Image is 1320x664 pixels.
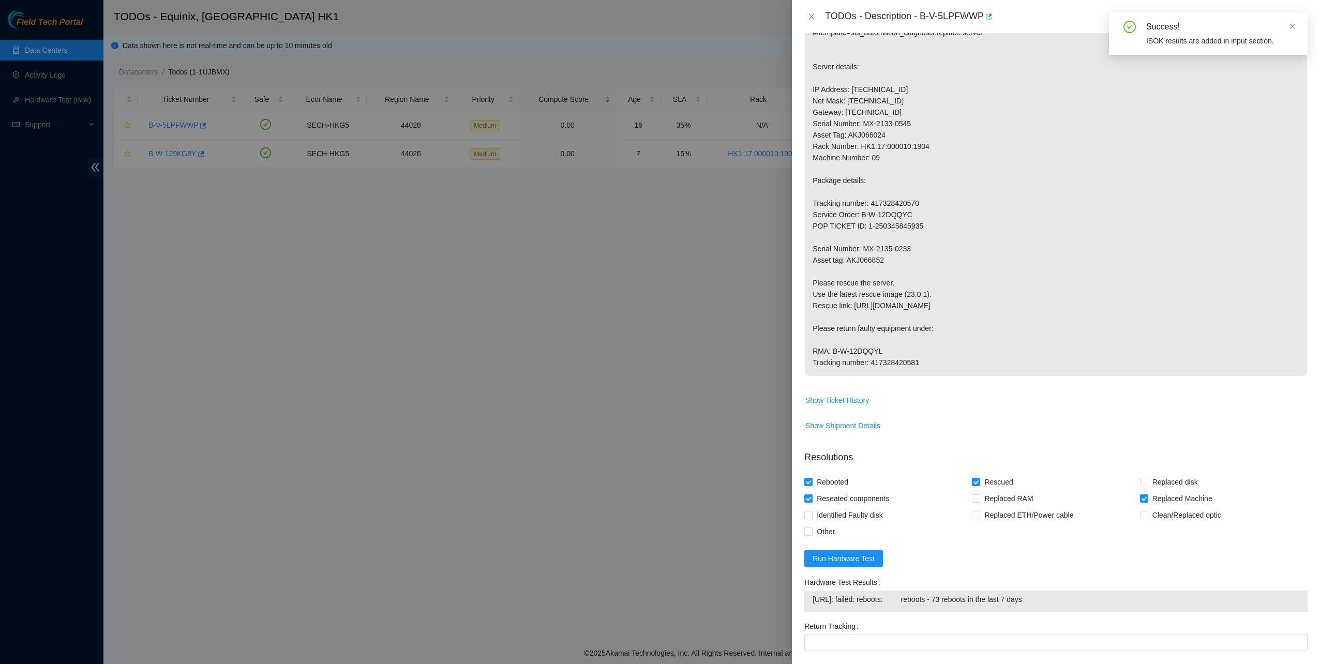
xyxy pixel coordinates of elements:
[805,417,881,434] button: Show Shipment Details
[807,12,816,21] span: close
[804,635,1308,651] input: Return Tracking
[804,550,883,567] button: Run Hardware Test
[813,474,852,490] span: Rebooted
[980,474,1017,490] span: Rescued
[804,574,884,591] label: Hardware Test Results
[813,523,839,540] span: Other
[813,507,887,523] span: Identified Faulty disk
[1148,474,1202,490] span: Replaced disk
[813,490,893,507] span: Reseated components
[805,392,869,409] button: Show Ticket History
[980,507,1077,523] span: Replaced ETH/Power cable
[805,420,880,431] span: Show Shipment Details
[804,618,863,635] label: Return Tracking
[805,8,1307,376] p: Contact NOCC via Webex Teams BEFORE MAINTENANCE AND MAKE SURE IT IS SAFE TO WORK #!template=sts_a...
[825,8,1308,25] div: TODOs - Description - B-V-5LPFWWP
[804,442,1308,464] p: Resolutions
[1148,490,1217,507] span: Replaced Machine
[805,395,869,406] span: Show Ticket History
[1148,507,1225,523] span: Clean/Replaced optic
[813,594,1299,605] span: [URL]: failed: reboots: reboots - 73 reboots in the last 7 days
[804,12,819,22] button: Close
[1289,23,1296,30] span: close
[813,553,875,564] span: Run Hardware Test
[1146,35,1295,47] div: ISOK results are added in input section.
[980,490,1037,507] span: Replaced RAM
[1146,21,1295,33] div: Success!
[1123,21,1136,33] span: check-circle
